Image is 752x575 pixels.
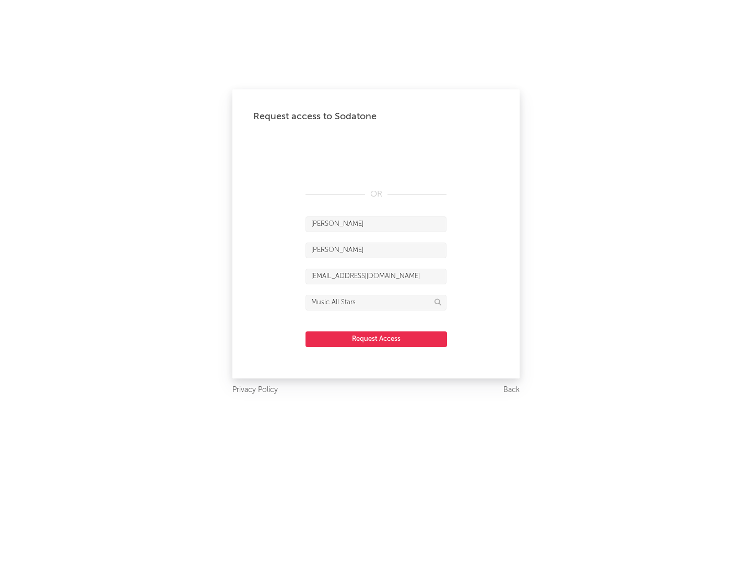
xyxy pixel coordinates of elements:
input: Division [305,295,446,310]
a: Privacy Policy [232,384,278,397]
a: Back [503,384,520,397]
div: OR [305,188,446,201]
input: Email [305,269,446,284]
input: Last Name [305,243,446,258]
input: First Name [305,216,446,232]
div: Request access to Sodatone [253,110,499,123]
button: Request Access [305,331,447,347]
